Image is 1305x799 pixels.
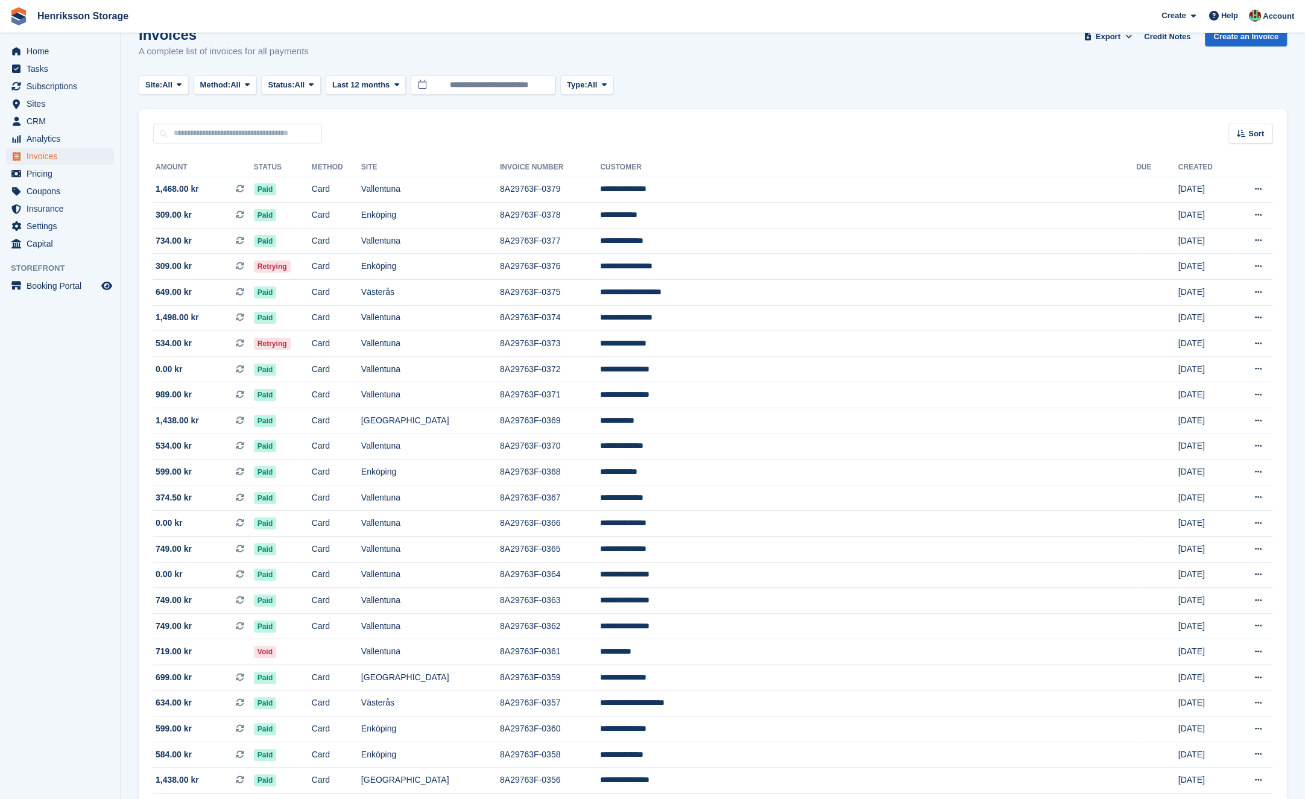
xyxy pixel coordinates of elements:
span: 599.00 kr [156,722,192,735]
th: Site [361,158,500,177]
span: 0.00 kr [156,517,182,529]
th: Due [1136,158,1178,177]
td: Card [312,434,361,460]
p: A complete list of invoices for all payments [139,45,309,58]
td: Card [312,356,361,382]
span: Paid [254,697,276,709]
span: All [587,79,598,91]
td: 8A29763F-0374 [500,305,600,331]
td: 8A29763F-0360 [500,716,600,742]
a: Henriksson Storage [33,6,133,26]
span: Analytics [27,130,99,147]
td: Card [312,305,361,331]
a: menu [6,200,114,217]
td: [DATE] [1178,356,1233,382]
td: Card [312,716,361,742]
td: Vallentuna [361,434,500,460]
span: Export [1096,31,1120,43]
td: 8A29763F-0366 [500,511,600,537]
td: [DATE] [1178,511,1233,537]
span: Paid [254,492,276,504]
span: Invoices [27,148,99,165]
span: Paid [254,440,276,452]
span: 534.00 kr [156,440,192,452]
td: 8A29763F-0359 [500,665,600,690]
td: 8A29763F-0363 [500,588,600,614]
span: 749.00 kr [156,620,192,633]
td: Vallentuna [361,537,500,563]
td: 8A29763F-0375 [500,280,600,306]
span: Paid [254,466,276,478]
td: Card [312,254,361,280]
td: [DATE] [1178,613,1233,639]
span: Help [1221,10,1238,22]
td: [DATE] [1178,254,1233,280]
td: [DATE] [1178,280,1233,306]
a: menu [6,113,114,130]
td: Vallentuna [361,228,500,254]
span: Paid [254,672,276,684]
td: 8A29763F-0358 [500,742,600,768]
span: 734.00 kr [156,235,192,247]
button: Method: All [194,75,257,95]
span: 989.00 kr [156,388,192,401]
td: Card [312,485,361,511]
td: [DATE] [1178,768,1233,794]
span: 584.00 kr [156,748,192,761]
button: Status: All [261,75,320,95]
span: All [230,79,241,91]
td: 8A29763F-0370 [500,434,600,460]
span: Paid [254,286,276,298]
td: Enköping [361,203,500,229]
td: [DATE] [1178,716,1233,742]
span: Pricing [27,165,99,182]
span: CRM [27,113,99,130]
span: 0.00 kr [156,568,182,581]
span: Paid [254,543,276,555]
span: Paid [254,415,276,427]
td: Card [312,177,361,203]
button: Type: All [560,75,613,95]
span: 374.50 kr [156,491,192,504]
a: menu [6,277,114,294]
td: [GEOGRAPHIC_DATA] [361,408,500,434]
button: Export [1081,27,1134,46]
td: 8A29763F-0378 [500,203,600,229]
td: Card [312,588,361,614]
th: Created [1178,158,1233,177]
td: [DATE] [1178,460,1233,485]
td: Card [312,228,361,254]
span: 0.00 kr [156,363,182,376]
span: Settings [27,218,99,235]
span: Coupons [27,183,99,200]
span: Paid [254,621,276,633]
span: Create [1161,10,1186,22]
td: [DATE] [1178,434,1233,460]
td: Card [312,665,361,690]
td: Vallentuna [361,177,500,203]
a: menu [6,183,114,200]
td: 8A29763F-0377 [500,228,600,254]
td: [DATE] [1178,742,1233,768]
span: 699.00 kr [156,671,192,684]
span: Status: [268,79,294,91]
a: menu [6,95,114,112]
th: Invoice Number [500,158,600,177]
span: 1,438.00 kr [156,414,199,427]
a: Create an Invoice [1205,27,1287,46]
td: [GEOGRAPHIC_DATA] [361,768,500,794]
td: Card [312,613,361,639]
td: [DATE] [1178,228,1233,254]
td: Vallentuna [361,511,500,537]
td: Enköping [361,460,500,485]
button: Last 12 months [326,75,406,95]
td: 8A29763F-0357 [500,690,600,716]
th: Status [254,158,312,177]
td: Card [312,511,361,537]
td: Card [312,203,361,229]
span: 534.00 kr [156,337,192,350]
span: Sort [1248,128,1264,140]
td: Card [312,562,361,588]
td: Card [312,768,361,794]
td: Västerås [361,690,500,716]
